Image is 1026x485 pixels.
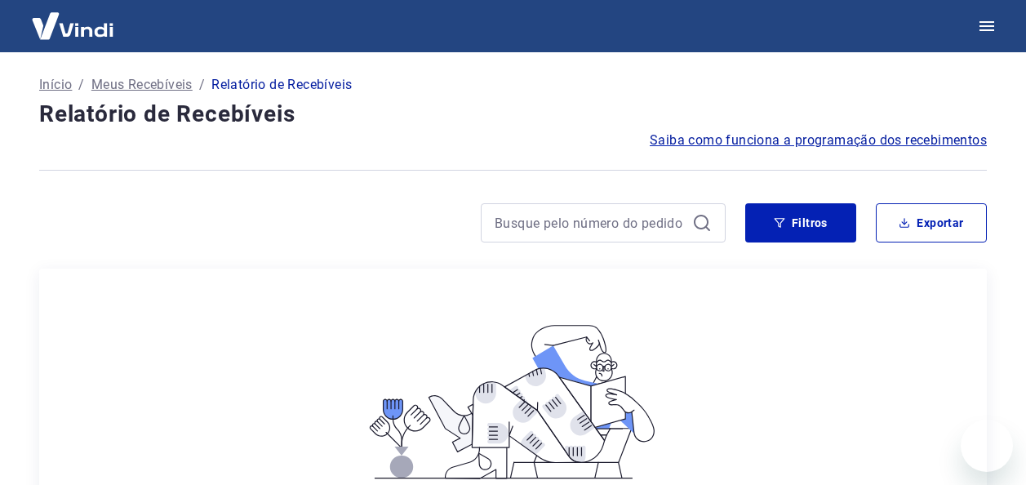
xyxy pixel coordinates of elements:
[495,211,686,235] input: Busque pelo número do pedido
[876,203,987,242] button: Exportar
[961,420,1013,472] iframe: Botão para abrir a janela de mensagens
[91,75,193,95] a: Meus Recebíveis
[78,75,84,95] p: /
[39,75,72,95] a: Início
[650,131,987,150] a: Saiba como funciona a programação dos recebimentos
[211,75,352,95] p: Relatório de Recebíveis
[20,1,126,51] img: Vindi
[745,203,856,242] button: Filtros
[199,75,205,95] p: /
[39,98,987,131] h4: Relatório de Recebíveis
